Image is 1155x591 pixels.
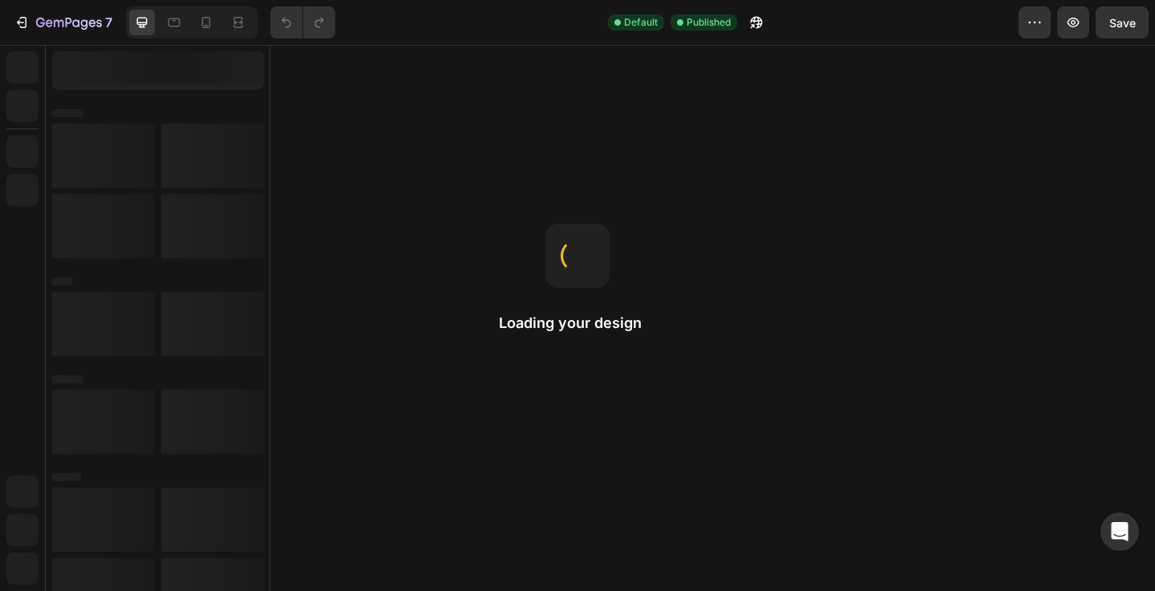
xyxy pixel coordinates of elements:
button: 7 [6,6,120,38]
button: Save [1096,6,1149,38]
span: Published [687,15,731,30]
p: 7 [105,13,112,32]
span: Save [1109,16,1136,30]
span: Default [624,15,658,30]
h2: Loading your design [499,314,656,333]
div: Open Intercom Messenger [1100,512,1139,551]
div: Undo/Redo [270,6,335,38]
